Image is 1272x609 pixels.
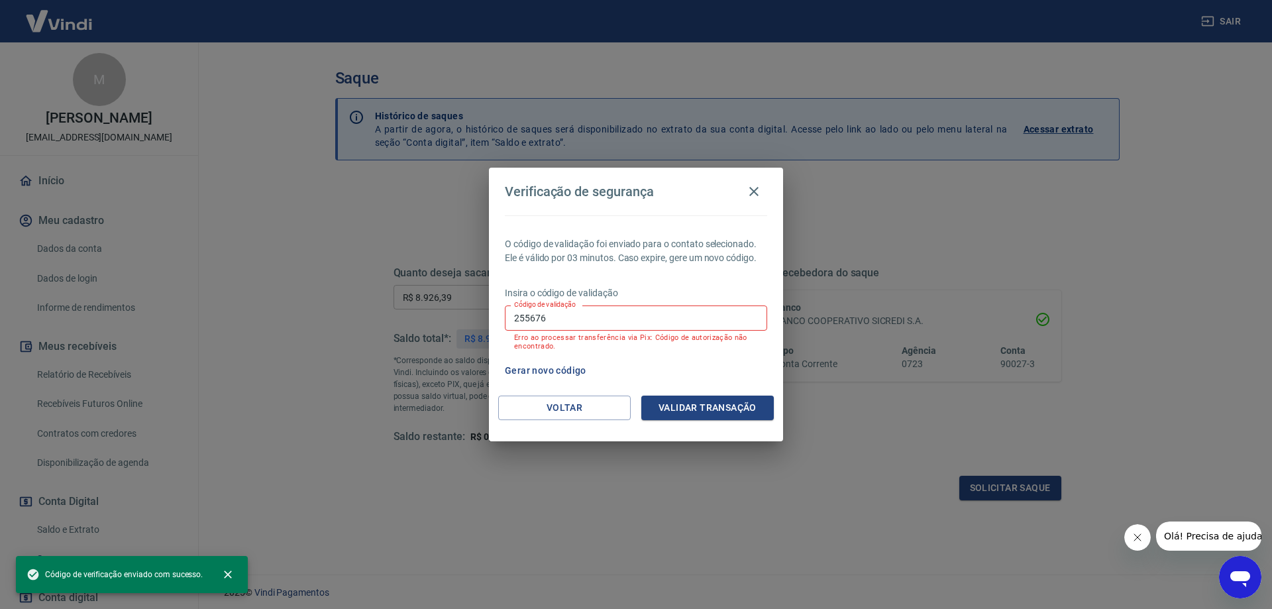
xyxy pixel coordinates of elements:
[498,396,631,420] button: Voltar
[26,568,203,581] span: Código de verificação enviado com sucesso.
[213,560,242,589] button: close
[514,300,576,309] label: Código de validação
[641,396,774,420] button: Validar transação
[8,9,111,20] span: Olá! Precisa de ajuda?
[505,184,654,199] h4: Verificação de segurança
[505,286,767,300] p: Insira o código de validação
[1124,524,1151,551] iframe: Fechar mensagem
[500,359,592,383] button: Gerar novo código
[514,333,758,351] p: Erro ao processar transferência via Pix: Código de autorização não encontrado.
[505,237,767,265] p: O código de validação foi enviado para o contato selecionado. Ele é válido por 03 minutos. Caso e...
[1156,522,1261,551] iframe: Mensagem da empresa
[1219,556,1261,598] iframe: Botão para abrir a janela de mensagens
